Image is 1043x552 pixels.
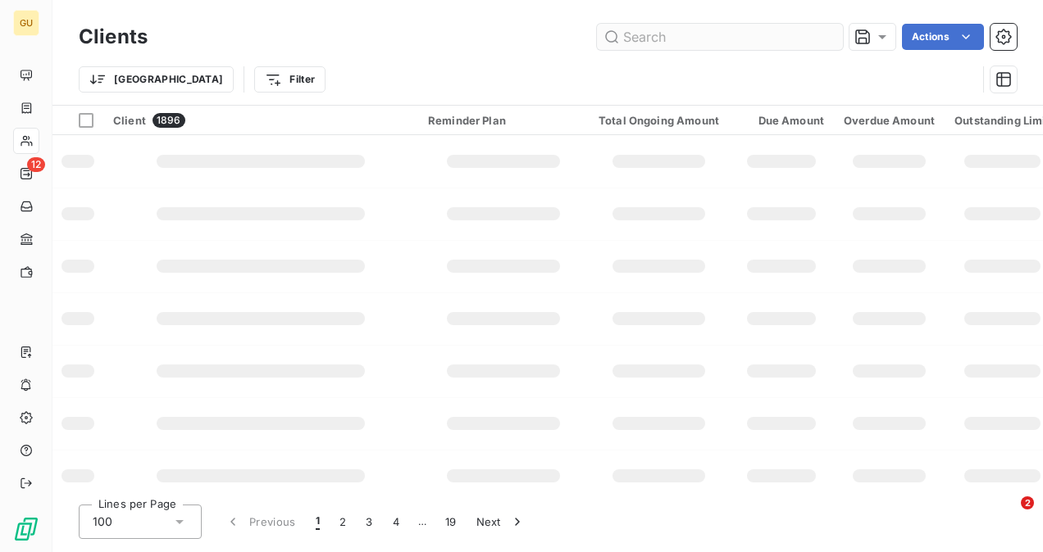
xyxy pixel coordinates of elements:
div: GU [13,10,39,36]
button: Filter [254,66,326,93]
button: Previous [215,504,306,539]
button: 3 [356,504,382,539]
div: Reminder Plan [428,114,579,127]
button: 4 [383,504,409,539]
img: Logo LeanPay [13,516,39,542]
button: [GEOGRAPHIC_DATA] [79,66,234,93]
span: 2 [1021,496,1034,509]
iframe: Intercom live chat [987,496,1027,536]
button: 19 [435,504,467,539]
h3: Clients [79,22,148,52]
input: Search [597,24,843,50]
span: Client [113,114,146,127]
button: 2 [330,504,356,539]
span: 1 [316,514,320,530]
div: Due Amount [739,114,824,127]
div: Total Ongoing Amount [599,114,719,127]
span: 100 [93,514,112,530]
span: 12 [27,157,45,172]
span: … [409,509,435,535]
div: Overdue Amount [844,114,935,127]
span: 1896 [153,113,185,128]
button: Next [467,504,535,539]
button: 1 [306,504,330,539]
button: Actions [902,24,984,50]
